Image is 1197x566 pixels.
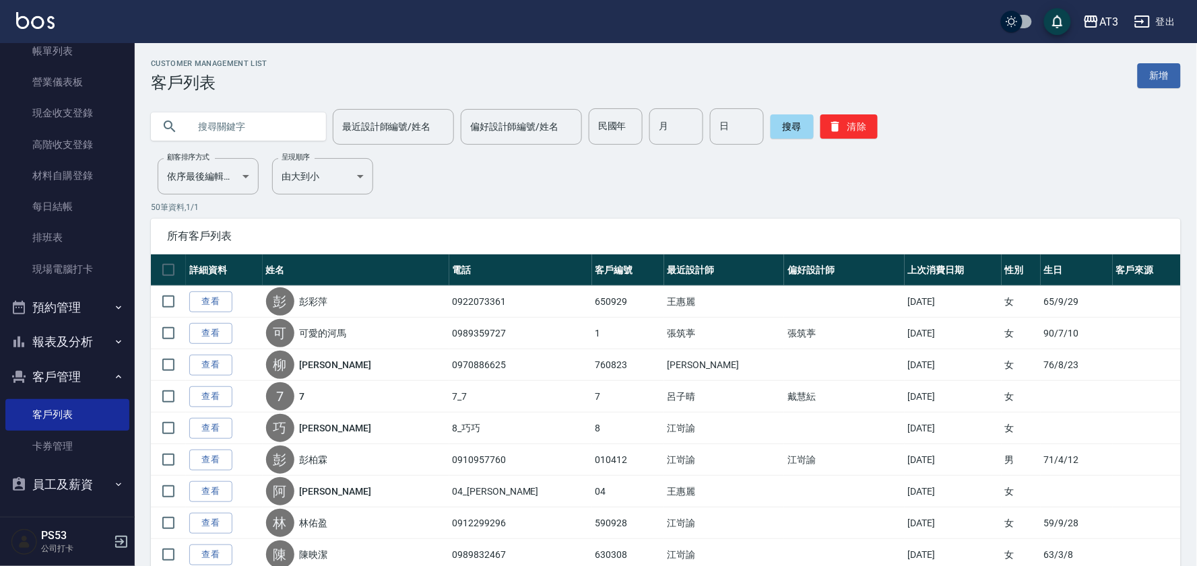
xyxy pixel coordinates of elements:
[1099,13,1118,30] div: AT3
[167,152,209,162] label: 顧客排序方式
[5,467,129,502] button: 員工及薪資
[664,476,785,507] td: 王惠麗
[158,158,259,194] div: 依序最後編輯時間
[5,191,129,222] a: 每日結帳
[449,254,592,286] th: 電話
[449,476,592,507] td: 04_[PERSON_NAME]
[905,254,1002,286] th: 上次消費日期
[1002,381,1041,413] td: 女
[167,229,1165,243] span: 所有客戶列表
[1002,318,1041,349] td: 女
[5,399,129,430] a: 客戶列表
[905,349,1002,381] td: [DATE]
[905,286,1002,318] td: [DATE]
[151,59,267,68] h2: Customer Management List
[266,477,294,505] div: 阿
[592,381,664,413] td: 7
[1041,507,1113,539] td: 59/9/28
[5,160,129,191] a: 材料自購登錄
[300,295,328,308] a: 彭彩萍
[151,201,1181,213] p: 50 筆資料, 1 / 1
[41,542,110,555] p: 公司打卡
[664,413,785,444] td: 江岢諭
[5,359,129,394] button: 客戶管理
[266,319,294,347] div: 可
[5,324,129,359] button: 報表及分析
[41,529,110,542] h5: PS53
[189,291,232,312] a: 查看
[1113,254,1181,286] th: 客戶來源
[189,386,232,407] a: 查看
[263,254,449,286] th: 姓名
[449,381,592,413] td: 7_7
[771,114,814,139] button: 搜尋
[449,318,592,349] td: 0989359727
[449,444,592,476] td: 0910957760
[784,254,905,286] th: 偏好設計師
[1041,444,1113,476] td: 71/4/12
[664,444,785,476] td: 江岢諭
[905,381,1002,413] td: [DATE]
[189,450,232,470] a: 查看
[664,286,785,318] td: 王惠麗
[5,36,129,67] a: 帳單列表
[592,444,664,476] td: 010412
[592,476,664,507] td: 04
[664,381,785,413] td: 呂子晴
[189,481,232,502] a: 查看
[1041,286,1113,318] td: 65/9/29
[449,349,592,381] td: 0970886625
[664,254,785,286] th: 最近設計師
[266,287,294,316] div: 彭
[266,414,294,442] div: 巧
[189,513,232,534] a: 查看
[1002,413,1041,444] td: 女
[5,222,129,253] a: 排班表
[449,413,592,444] td: 8_巧巧
[186,254,263,286] th: 詳細資料
[1041,318,1113,349] td: 90/7/10
[905,318,1002,349] td: [DATE]
[5,290,129,325] button: 預約管理
[11,528,38,555] img: Person
[592,349,664,381] td: 760823
[266,446,294,474] div: 彭
[664,349,785,381] td: [PERSON_NAME]
[1002,254,1041,286] th: 性別
[1041,254,1113,286] th: 生日
[1002,286,1041,318] td: 女
[592,318,664,349] td: 1
[1002,476,1041,507] td: 女
[592,254,664,286] th: 客戶編號
[784,318,905,349] td: 張筑葶
[664,318,785,349] td: 張筑葶
[820,114,878,139] button: 清除
[189,355,232,376] a: 查看
[16,12,55,29] img: Logo
[300,516,328,530] a: 林佑盈
[664,507,785,539] td: 江岢諭
[282,152,310,162] label: 呈現順序
[300,548,328,561] a: 陳映潔
[1002,444,1041,476] td: 男
[784,381,905,413] td: 戴慧紜
[1129,9,1181,34] button: 登出
[5,254,129,285] a: 現場電腦打卡
[189,418,232,439] a: 查看
[905,507,1002,539] td: [DATE]
[300,421,371,435] a: [PERSON_NAME]
[1138,63,1181,88] a: 新增
[449,507,592,539] td: 0912299296
[300,390,305,403] a: 7
[300,485,371,498] a: [PERSON_NAME]
[300,326,347,340] a: 可愛的河馬
[449,286,592,318] td: 0922073361
[300,453,328,466] a: 彭柏霖
[300,358,371,372] a: [PERSON_NAME]
[784,444,905,476] td: 江岢諭
[189,323,232,344] a: 查看
[592,507,664,539] td: 590928
[266,382,294,411] div: 7
[1044,8,1071,35] button: save
[1002,507,1041,539] td: 女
